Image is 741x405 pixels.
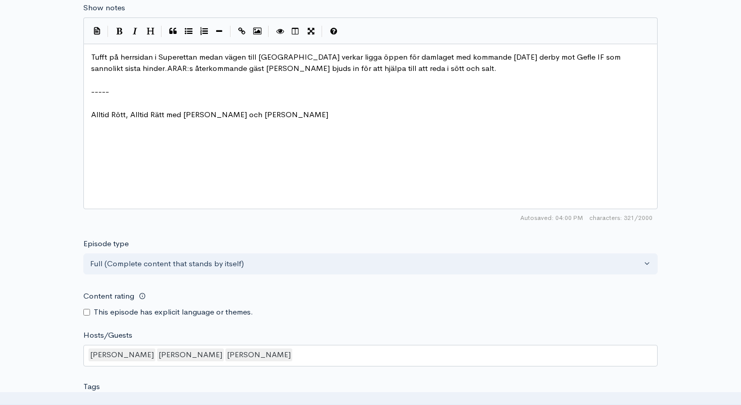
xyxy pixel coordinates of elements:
label: Tags [83,381,100,393]
div: [PERSON_NAME] [89,348,155,361]
div: [PERSON_NAME] [225,348,292,361]
button: Full (Complete content that stands by itself) [83,253,658,274]
label: Hosts/Guests [83,329,132,341]
button: Markdown Guide [326,24,341,39]
label: This episode has explicit language or themes. [94,306,253,318]
span: Autosaved: 04:00 PM [520,213,583,223]
button: Heading [143,24,158,39]
span: Tufft på herrsidan i Superettan medan vägen till [GEOGRAPHIC_DATA] verkar ligga öppen för damlage... [91,52,623,73]
div: Full (Complete content that stands by itself) [90,258,642,270]
button: Toggle Side by Side [288,24,303,39]
div: [PERSON_NAME] [157,348,224,361]
span: ----- [91,86,109,96]
button: Numbered List [196,24,211,39]
i: | [230,26,231,38]
i: | [108,26,109,38]
button: Quote [165,24,181,39]
button: Toggle Fullscreen [303,24,319,39]
label: Content rating [83,286,134,307]
label: Show notes [83,2,125,14]
button: Insert Horizontal Line [211,24,227,39]
button: Bold [112,24,127,39]
button: Toggle Preview [272,24,288,39]
i: | [322,26,323,38]
span: Alltid Rött, Alltid Rätt med [PERSON_NAME] och [PERSON_NAME] [91,109,328,119]
button: Italic [127,24,143,39]
label: Episode type [83,238,129,250]
button: Insert Image [250,24,265,39]
span: 321/2000 [589,213,652,223]
button: Insert Show Notes Template [89,23,104,38]
i: | [161,26,162,38]
i: | [268,26,269,38]
button: Generic List [181,24,196,39]
button: Create Link [234,24,250,39]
